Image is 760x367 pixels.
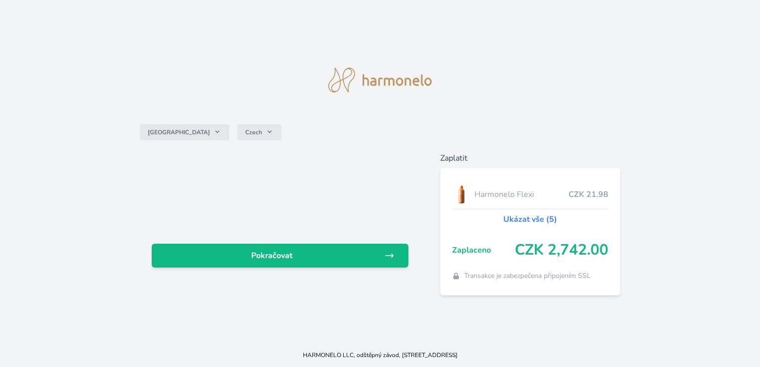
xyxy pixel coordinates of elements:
[140,124,229,140] button: [GEOGRAPHIC_DATA]
[452,244,515,256] span: Zaplaceno
[148,128,210,136] span: [GEOGRAPHIC_DATA]
[152,244,408,268] a: Pokračovat
[160,250,384,262] span: Pokračovat
[452,182,471,207] img: CLEAN_FLEXI_se_stinem_x-hi_(1)-lo.jpg
[475,188,568,200] span: Harmonelo Flexi
[440,152,620,164] h6: Zaplatit
[503,213,557,225] a: Ukázat vše (5)
[237,124,282,140] button: Czech
[464,271,591,281] span: Transakce je zabezpečena připojením SSL
[515,241,608,259] span: CZK 2,742.00
[569,188,608,200] span: CZK 21.98
[245,128,262,136] span: Czech
[328,68,432,92] img: logo.svg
